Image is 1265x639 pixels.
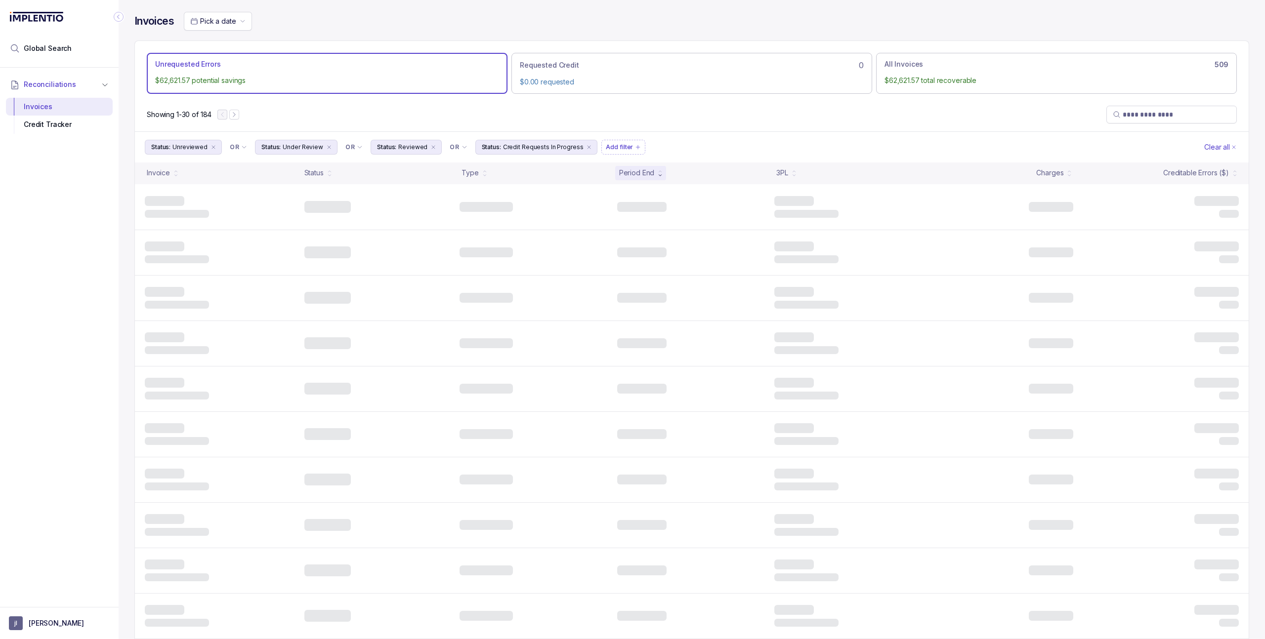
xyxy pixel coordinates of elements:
p: OR [450,143,459,151]
div: Creditable Errors ($) [1163,168,1229,178]
div: 3PL [776,168,788,178]
button: Next Page [229,110,239,120]
span: User initials [9,616,23,630]
button: Filter Chip Reviewed [371,140,442,155]
ul: Filter Group [145,140,1202,155]
p: $62,621.57 total recoverable [885,76,1228,85]
div: Reconciliations [6,96,113,136]
li: Filter Chip Connector undefined [345,143,363,151]
h6: 509 [1215,61,1228,69]
button: Filter Chip Connector undefined [446,140,471,154]
div: Credit Tracker [14,116,105,133]
p: Unreviewed [172,142,208,152]
p: All Invoices [885,59,923,69]
p: OR [345,143,355,151]
button: Date Range Picker [184,12,252,31]
p: Status: [377,142,396,152]
div: Period End [619,168,655,178]
div: Charges [1036,168,1063,178]
li: Filter Chip Connector undefined [450,143,467,151]
p: $62,621.57 potential savings [155,76,499,85]
p: Credit Requests In Progress [503,142,584,152]
p: Reviewed [398,142,427,152]
p: Unrequested Errors [155,59,220,69]
button: Filter Chip Connector undefined [341,140,367,154]
div: Type [462,168,478,178]
div: remove content [325,143,333,151]
button: Filter Chip Credit Requests In Progress [475,140,598,155]
li: Filter Chip Connector undefined [230,143,247,151]
button: Filter Chip Connector undefined [226,140,251,154]
p: Add filter [606,142,633,152]
p: OR [230,143,239,151]
div: remove content [210,143,217,151]
div: remove content [585,143,593,151]
div: remove content [429,143,437,151]
button: Filter Chip Add filter [601,140,645,155]
p: Status: [151,142,170,152]
search: Date Range Picker [190,16,236,26]
div: 0 [520,59,864,71]
p: [PERSON_NAME] [29,618,84,628]
button: Filter Chip Under Review [255,140,337,155]
span: Global Search [24,43,72,53]
button: Filter Chip Unreviewed [145,140,222,155]
div: Invoices [14,98,105,116]
p: Status: [482,142,501,152]
button: Clear Filters [1202,140,1239,155]
p: Showing 1-30 of 184 [147,110,211,120]
p: Status: [261,142,281,152]
h4: Invoices [134,14,174,28]
span: Pick a date [200,17,236,25]
div: Status [304,168,324,178]
div: Collapse Icon [113,11,125,23]
button: Reconciliations [6,74,113,95]
p: Requested Credit [520,60,579,70]
p: Clear all [1204,142,1230,152]
p: Under Review [283,142,323,152]
span: Reconciliations [24,80,76,89]
button: User initials[PERSON_NAME] [9,616,110,630]
div: Invoice [147,168,170,178]
p: $0.00 requested [520,77,864,87]
ul: Action Tab Group [147,53,1237,93]
div: Remaining page entries [147,110,211,120]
